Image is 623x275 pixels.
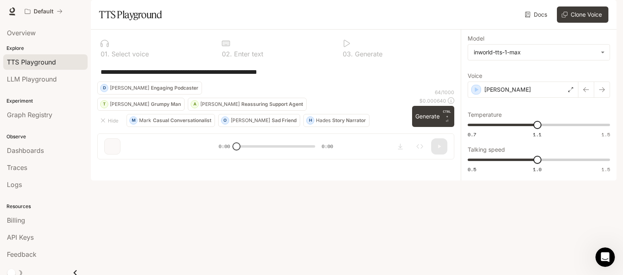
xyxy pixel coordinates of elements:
span: 1.5 [602,131,610,138]
p: $ 0.000640 [419,97,446,104]
p: Temperature [468,112,502,118]
span: 1.0 [533,166,541,173]
p: Hades [316,118,331,123]
button: T[PERSON_NAME]Grumpy Man [97,98,185,111]
button: Clone Voice [557,6,608,23]
span: 1.5 [602,166,610,173]
p: Mark [139,118,151,123]
div: inworld-tts-1-max [474,48,597,56]
button: O[PERSON_NAME]Sad Friend [218,114,300,127]
div: A [191,98,198,111]
button: MMarkCasual Conversationalist [127,114,215,127]
div: D [101,82,108,95]
p: 0 1 . [101,51,110,57]
p: [PERSON_NAME] [200,102,240,107]
span: 1.1 [533,131,541,138]
p: Casual Conversationalist [153,118,211,123]
button: All workspaces [21,3,66,19]
p: 0 3 . [343,51,353,57]
h1: TTS Playground [99,6,162,23]
iframe: Intercom live chat [595,247,615,267]
p: 0 2 . [222,51,232,57]
p: Talking speed [468,147,505,153]
button: Hide [97,114,123,127]
p: CTRL + [443,109,451,119]
span: 0.5 [468,166,476,173]
div: O [221,114,229,127]
button: D[PERSON_NAME]Engaging Podcaster [97,82,202,95]
p: Select voice [110,51,149,57]
p: Reassuring Support Agent [241,102,303,107]
p: Default [34,8,54,15]
button: GenerateCTRL +⏎ [412,106,454,127]
p: [PERSON_NAME] [484,86,531,94]
p: Sad Friend [272,118,296,123]
div: M [130,114,137,127]
p: Enter text [232,51,263,57]
span: 0.7 [468,131,476,138]
p: [PERSON_NAME] [231,118,270,123]
p: ⏎ [443,109,451,124]
div: inworld-tts-1-max [468,45,610,60]
div: T [101,98,108,111]
p: [PERSON_NAME] [110,102,149,107]
div: H [307,114,314,127]
a: Docs [523,6,550,23]
p: Model [468,36,484,41]
p: Engaging Podcaster [151,86,198,90]
p: Generate [353,51,382,57]
p: 64 / 1000 [435,89,454,96]
button: A[PERSON_NAME]Reassuring Support Agent [188,98,307,111]
p: Voice [468,73,482,79]
p: [PERSON_NAME] [110,86,149,90]
button: HHadesStory Narrator [303,114,370,127]
p: Story Narrator [332,118,366,123]
p: Grumpy Man [151,102,181,107]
